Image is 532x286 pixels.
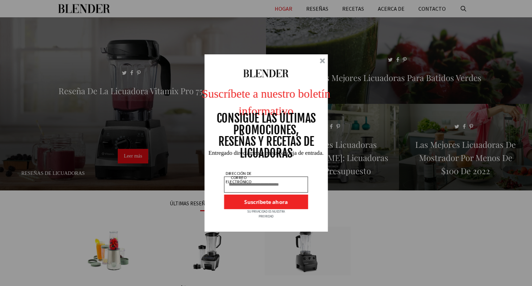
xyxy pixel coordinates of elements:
div: Entregado directamente en su bandeja de entrada. [198,150,334,156]
font: DIRECCIÓN DE CORREO ELECTRÓNICO [226,171,251,185]
div: CONSIGUE LAS ÚLTIMAS PROMOCIONES, RESEÑAS Y RECETAS DE LICUADORAS [216,113,317,159]
font: Entregado directamente en su bandeja de entrada. [209,150,324,156]
div: Suscríbete a nuestro boletín informativo [198,85,334,120]
font: Suscríbete ahora [244,198,288,205]
font: Suscríbete a nuestro boletín informativo [202,87,330,118]
div: DIRECCIÓN DE CORREO ELECTRÓNICO [223,171,254,184]
div: SU PRIVACIDAD ES NUESTRA PRIORIDAD [245,209,287,219]
font: SU PRIVACIDAD ES NUESTRA PRIORIDAD [247,209,285,218]
font: CONSIGUE LAS ÚLTIMAS PROMOCIONES, RESEÑAS Y RECETAS DE LICUADORAS [216,111,316,160]
button: Suscríbete ahora [224,195,308,209]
